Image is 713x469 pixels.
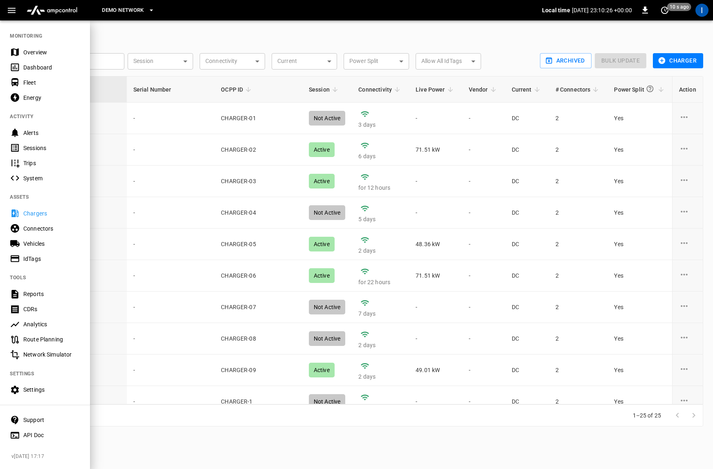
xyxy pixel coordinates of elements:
div: Chargers [23,209,80,218]
div: Overview [23,48,80,56]
div: Route Planning [23,335,80,343]
div: Reports [23,290,80,298]
div: Analytics [23,320,80,328]
p: Local time [542,6,570,14]
div: IdTags [23,255,80,263]
div: System [23,174,80,182]
div: profile-icon [695,4,709,17]
div: Energy [23,94,80,102]
div: Network Simulator [23,350,80,359]
button: set refresh interval [658,4,671,17]
div: Alerts [23,129,80,137]
div: Vehicles [23,240,80,248]
span: DEMO NETWORK [102,6,144,15]
div: Sessions [23,144,80,152]
p: [DATE] 23:10:26 +00:00 [572,6,632,14]
div: API Doc [23,431,80,439]
div: Fleet [23,79,80,87]
div: Trips [23,159,80,167]
img: ampcontrol.io logo [23,2,81,18]
span: v [DATE] 17:17 [11,453,83,461]
div: Dashboard [23,63,80,72]
span: 10 s ago [667,3,691,11]
div: Support [23,416,80,424]
div: Settings [23,386,80,394]
div: Connectors [23,224,80,233]
div: CDRs [23,305,80,313]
